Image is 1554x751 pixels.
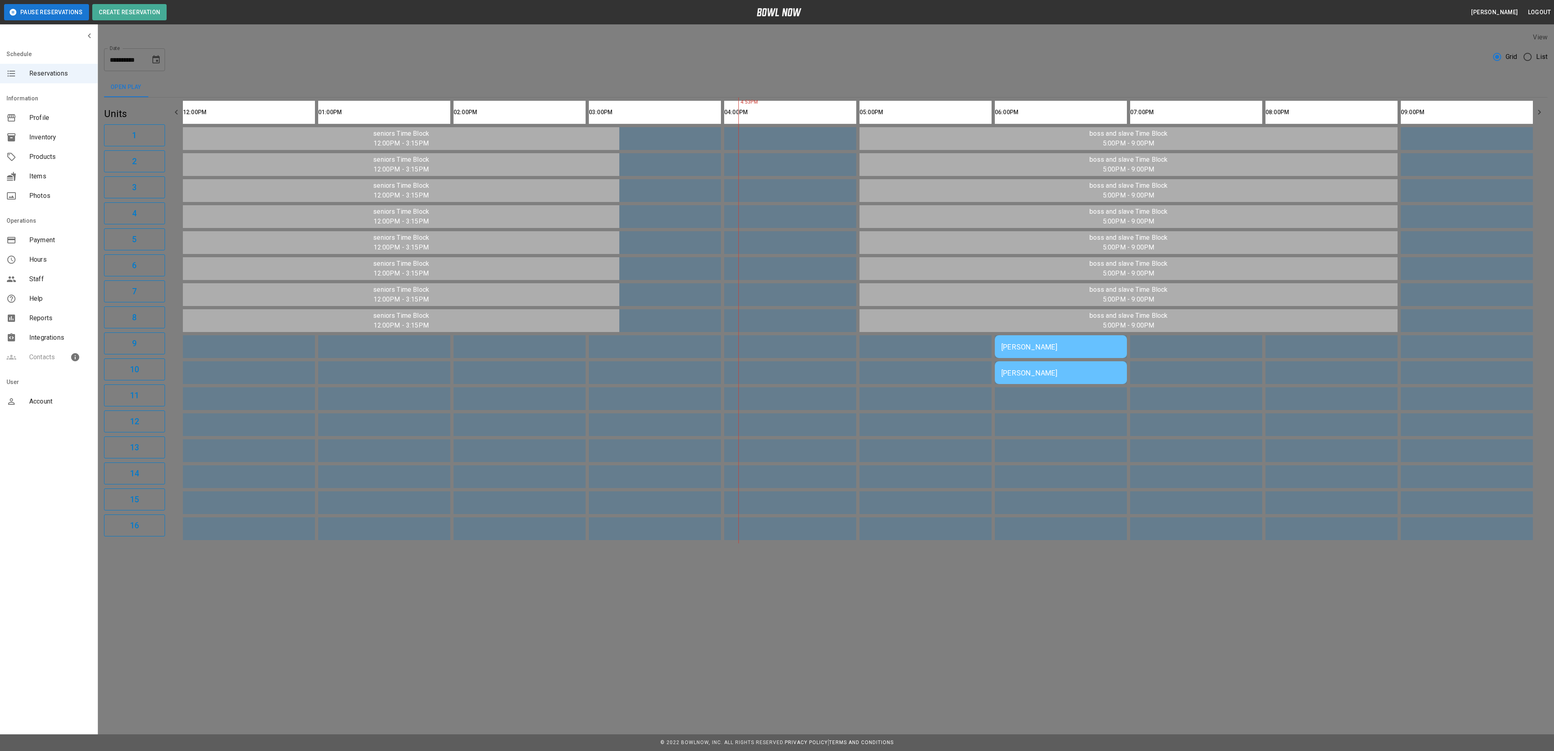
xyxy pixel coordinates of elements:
h6: 2 [132,155,137,168]
span: 4:53PM [738,98,740,106]
span: Products [29,152,91,162]
th: 08:00PM [1265,101,1398,124]
div: [PERSON_NAME] [1001,369,1120,377]
span: Hours [29,255,91,265]
h6: 5 [132,233,137,246]
h6: 13 [130,441,139,454]
th: 01:00PM [318,101,450,124]
a: Terms and Conditions [829,740,894,745]
th: 02:00PM [454,101,586,124]
span: List [1536,52,1547,62]
h6: 9 [132,337,137,350]
h6: 15 [130,493,139,506]
span: Reports [29,313,91,323]
span: Reservations [29,69,91,78]
span: Inventory [29,132,91,142]
button: Open Play [104,78,148,97]
button: Logout [1525,5,1554,20]
h5: Units [104,107,165,120]
span: Photos [29,191,91,201]
h6: 3 [132,181,137,194]
h6: 12 [130,415,139,428]
h6: 10 [130,363,139,376]
span: Grid [1506,52,1517,62]
th: 05:00PM [859,101,992,124]
span: Help [29,294,91,304]
span: Items [29,171,91,181]
th: 12:00PM [183,101,315,124]
span: Staff [29,274,91,284]
span: Integrations [29,333,91,343]
table: sticky table [180,98,1536,543]
button: Choose date, selected date is Aug 19, 2025 [148,52,164,68]
th: 04:00PM [724,101,856,124]
h6: 4 [132,207,137,220]
button: [PERSON_NAME] [1468,5,1521,20]
th: 03:00PM [589,101,721,124]
h6: 8 [132,311,137,324]
h6: 16 [130,519,139,532]
button: Pause Reservations [4,4,89,20]
h6: 11 [130,389,139,402]
h6: 1 [132,129,137,142]
span: Payment [29,235,91,245]
h6: 14 [130,467,139,480]
img: logo [757,8,801,16]
button: Create Reservation [92,4,167,20]
th: 09:00PM [1401,101,1533,124]
span: Profile [29,113,91,123]
div: inventory tabs [104,78,1547,97]
h6: 7 [132,285,137,298]
a: Privacy Policy [785,740,828,745]
div: [PERSON_NAME] [1001,343,1120,351]
h6: 6 [132,259,137,272]
label: View [1533,33,1547,41]
span: © 2022 BowlNow, Inc. All Rights Reserved. [660,740,785,745]
span: Account [29,397,91,406]
th: 06:00PM [995,101,1127,124]
th: 07:00PM [1130,101,1262,124]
